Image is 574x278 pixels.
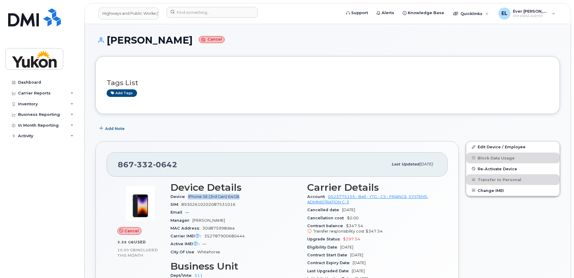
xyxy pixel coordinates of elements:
[466,185,560,196] button: Change IMEI
[134,240,146,244] span: used
[307,194,428,204] a: 0523775155 - Bell - YTG - CS - FINANCE, SYSTEMS, ADMINISTRATION C-3
[202,226,235,230] span: 30d875998dea
[170,242,202,246] span: Active IMEI
[352,269,365,273] span: [DATE]
[170,273,195,278] span: Dept/Vote
[107,79,549,87] h3: Tags List
[392,162,419,166] span: Last updated
[307,224,437,234] span: $347.54
[307,253,350,257] span: Contract Start Date
[122,185,158,221] img: image20231002-3703462-1angbar.jpeg
[117,240,134,244] span: 3.39 GB
[342,208,355,212] span: [DATE]
[170,202,181,207] span: SIM
[307,261,353,265] span: Contract Expiry Date
[95,123,130,134] button: Add Note
[153,160,177,169] span: 0642
[170,261,300,272] h3: Business Unit
[307,216,347,220] span: Cancellation cost
[466,141,560,152] a: Edit Device / Employee
[107,89,137,97] a: Add tags
[170,250,197,254] span: City Of Use
[124,228,139,234] span: Cancel
[170,210,185,215] span: Email
[170,226,202,230] span: MAC Address
[181,202,236,207] span: 89302610202087531016
[202,242,206,246] span: —
[340,245,353,249] span: [DATE]
[105,126,125,131] span: Add Note
[170,182,300,193] h3: Device Details
[199,36,225,43] small: Cancel
[350,253,363,257] span: [DATE]
[170,194,188,199] span: Device
[343,237,360,241] span: $297.54
[307,208,342,212] span: Cancelled date
[170,234,204,238] span: Carrier IMEI
[419,162,433,166] span: [DATE]
[170,218,192,223] span: Manager
[117,248,158,258] span: included this month
[95,35,560,45] h1: [PERSON_NAME]
[197,250,220,254] span: Whitehorse
[192,218,225,223] span: [PERSON_NAME]
[307,269,352,273] span: Last Upgraded Date
[478,166,517,171] span: Re-Activate Device
[118,160,177,169] span: 867
[307,237,343,241] span: Upgrade Status
[185,210,189,215] span: —
[307,182,437,193] h3: Carrier Details
[466,153,560,163] button: Block Data Usage
[204,234,245,238] span: 352787900680444
[117,248,136,252] span: 10.00 GB
[307,194,328,199] span: Account
[366,229,383,233] span: $347.54
[347,216,359,220] span: $0.00
[466,174,560,185] button: Transfer to Personal
[307,245,340,249] span: Eligibility Date
[188,194,239,199] span: iPhone SE (3rd Gen) 64GB
[134,160,153,169] span: 332
[466,163,560,174] button: Re-Activate Device
[195,273,203,278] a: 511
[313,229,364,233] span: Transfer responsibility cost
[307,224,346,228] span: Contract balance
[353,261,366,265] span: [DATE]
